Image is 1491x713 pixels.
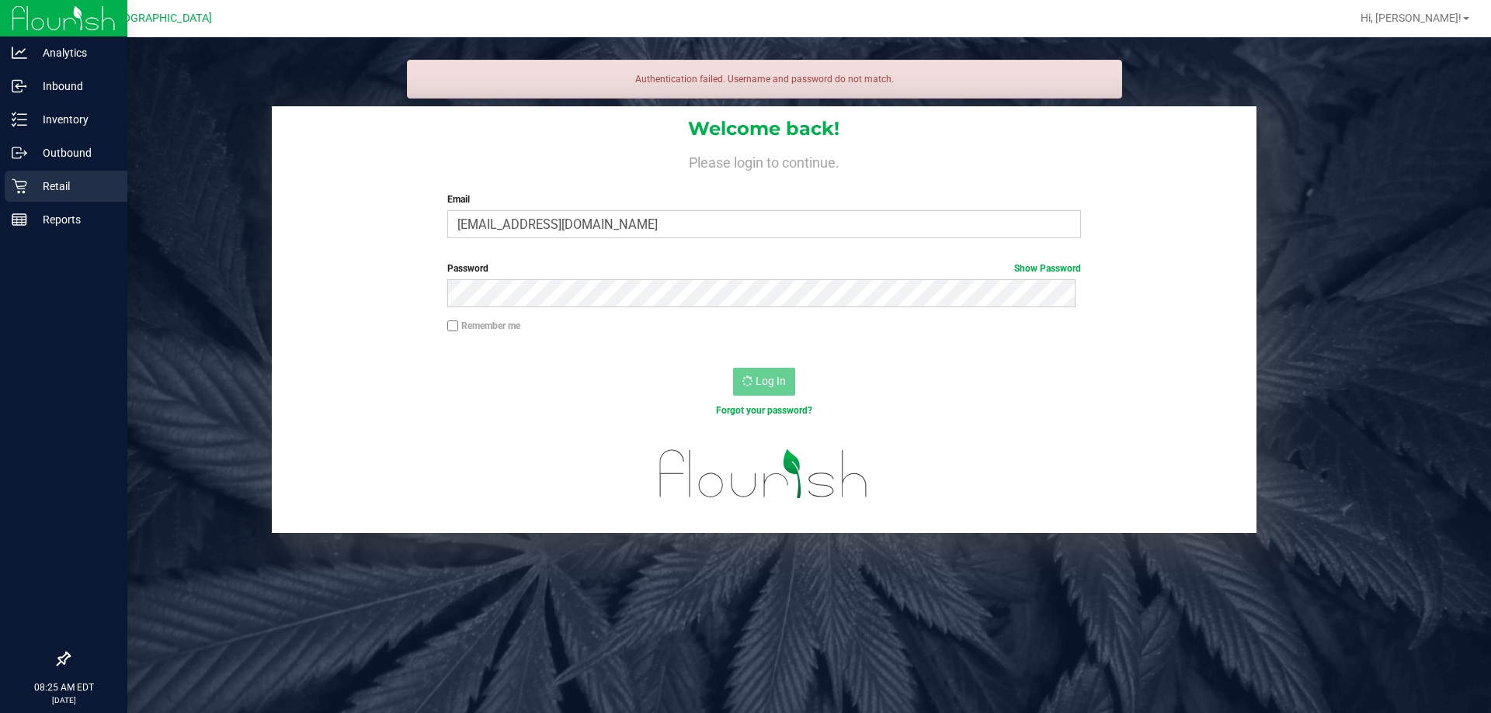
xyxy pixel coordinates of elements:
[27,110,120,129] p: Inventory
[1361,12,1461,24] span: Hi, [PERSON_NAME]!
[733,368,795,396] button: Log In
[641,434,887,514] img: flourish_logo.svg
[27,177,120,196] p: Retail
[27,43,120,62] p: Analytics
[27,77,120,95] p: Inbound
[272,119,1256,139] h1: Welcome back!
[12,45,27,61] inline-svg: Analytics
[27,144,120,162] p: Outbound
[12,112,27,127] inline-svg: Inventory
[7,680,120,694] p: 08:25 AM EDT
[447,263,488,274] span: Password
[716,405,812,416] a: Forgot your password?
[27,210,120,229] p: Reports
[447,192,1080,206] label: Email
[407,60,1122,99] div: Authentication failed. Username and password do not match.
[1014,263,1081,274] a: Show Password
[12,145,27,161] inline-svg: Outbound
[12,178,27,194] inline-svg: Retail
[7,694,120,706] p: [DATE]
[756,375,786,387] span: Log In
[12,212,27,227] inline-svg: Reports
[272,152,1256,171] h4: Please login to continue.
[12,78,27,94] inline-svg: Inbound
[106,12,212,25] span: [GEOGRAPHIC_DATA]
[447,319,520,333] label: Remember me
[447,320,458,331] input: Remember me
